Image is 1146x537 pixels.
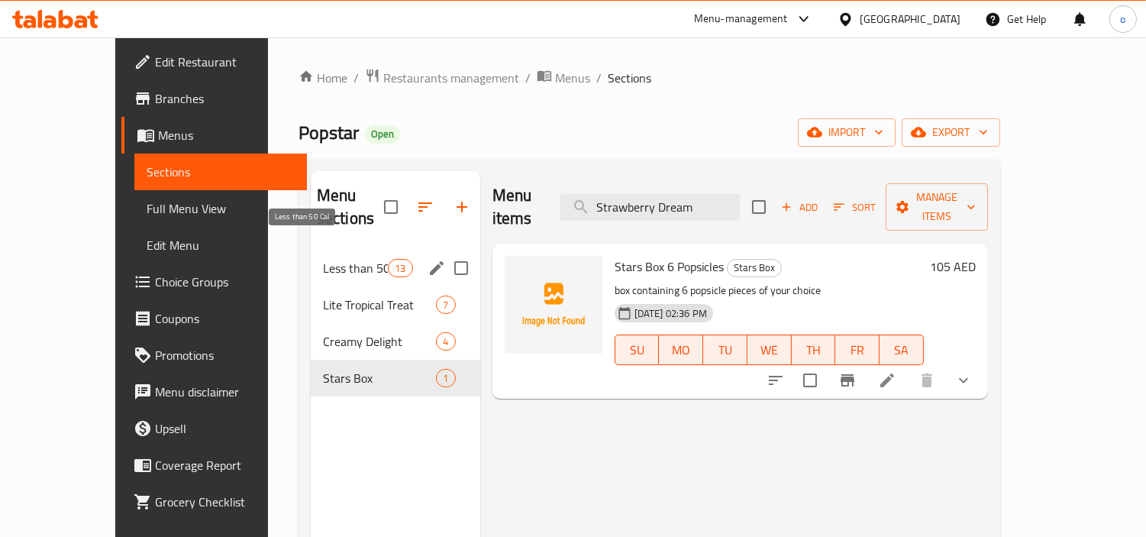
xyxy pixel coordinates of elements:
[311,244,480,403] nav: Menu sections
[930,256,976,277] h6: 105 AED
[365,125,400,144] div: Open
[909,362,945,399] button: delete
[878,371,896,390] a: Edit menu item
[628,306,713,321] span: [DATE] 02:36 PM
[425,257,448,280] button: edit
[880,335,924,365] button: SA
[155,53,295,71] span: Edit Restaurant
[155,383,295,401] span: Menu disclaimer
[1120,11,1125,27] span: o
[902,118,1000,147] button: export
[155,419,295,438] span: Upsell
[834,199,876,216] span: Sort
[147,163,295,181] span: Sections
[728,259,781,277] span: Stars Box
[886,339,918,361] span: SA
[798,339,830,361] span: TH
[121,410,307,447] a: Upsell
[155,309,295,328] span: Coupons
[311,286,480,323] div: Lite Tropical Treat7
[353,69,359,87] li: /
[492,184,541,230] h2: Menu items
[299,69,347,87] a: Home
[615,335,660,365] button: SU
[299,115,359,150] span: Popstar
[121,80,307,117] a: Branches
[155,273,295,291] span: Choice Groups
[792,335,836,365] button: TH
[525,69,531,87] li: /
[365,68,519,88] a: Restaurants management
[794,364,826,396] span: Select to update
[121,117,307,154] a: Menus
[311,323,480,360] div: Creamy Delight4
[694,10,788,28] div: Menu-management
[841,339,873,361] span: FR
[615,255,724,278] span: Stars Box 6 Popsicles
[121,44,307,80] a: Edit Restaurant
[743,191,775,223] span: Select section
[505,256,602,354] img: Stars Box 6 Popsicles
[134,227,307,264] a: Edit Menu
[437,298,454,312] span: 7
[560,194,740,221] input: search
[775,196,824,219] span: Add item
[537,68,590,88] a: Menus
[158,126,295,144] span: Menus
[389,261,412,276] span: 13
[886,183,988,231] button: Manage items
[747,335,792,365] button: WE
[134,190,307,227] a: Full Menu View
[555,69,590,87] span: Menus
[436,332,455,351] div: items
[727,259,782,277] div: Stars Box
[810,123,883,142] span: import
[798,118,896,147] button: import
[323,259,388,277] span: Less than 50 Cal
[779,199,820,216] span: Add
[437,335,454,349] span: 4
[155,456,295,474] span: Coverage Report
[596,69,602,87] li: /
[311,360,480,396] div: Stars Box1
[830,196,880,219] button: Sort
[365,128,400,141] span: Open
[829,362,866,399] button: Branch-specific-item
[121,374,307,410] a: Menu disclaimer
[323,369,437,387] span: Stars Box
[945,362,982,399] button: show more
[121,300,307,337] a: Coupons
[775,196,824,219] button: Add
[323,296,437,314] span: Lite Tropical Treat
[665,339,697,361] span: MO
[299,68,1000,88] nav: breadcrumb
[121,484,307,520] a: Grocery Checklist
[754,339,786,361] span: WE
[436,369,455,387] div: items
[835,335,880,365] button: FR
[608,69,651,87] span: Sections
[621,339,654,361] span: SU
[147,236,295,254] span: Edit Menu
[407,189,444,225] span: Sort sections
[311,250,480,286] div: Less than 50 Cal13edit
[317,184,384,230] h2: Menu sections
[898,188,976,226] span: Manage items
[375,191,407,223] span: Select all sections
[383,69,519,87] span: Restaurants management
[147,199,295,218] span: Full Menu View
[757,362,794,399] button: sort-choices
[323,332,437,351] span: Creamy Delight
[824,196,886,219] span: Sort items
[155,346,295,364] span: Promotions
[615,281,924,300] p: box containing 6 popsicle pieces of your choice
[437,371,454,386] span: 1
[155,493,295,511] span: Grocery Checklist
[155,89,295,108] span: Branches
[121,447,307,484] a: Coverage Report
[703,335,747,365] button: TU
[121,264,307,300] a: Choice Groups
